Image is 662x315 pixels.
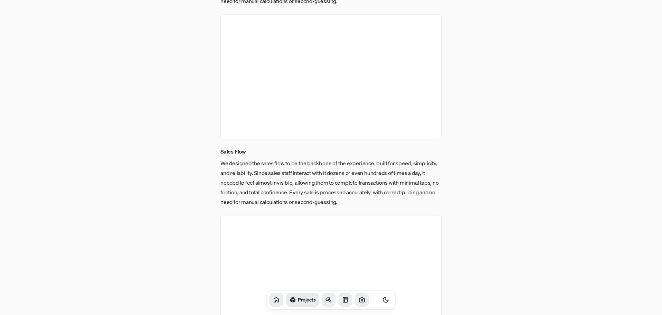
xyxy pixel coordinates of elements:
[286,293,319,307] a: Projects
[220,158,442,207] p: We designed the sales flow to be the backbone of the experience, built for speed, simplicity, and...
[298,296,316,303] h1: Projects
[220,147,442,156] h3: Sales Flow
[379,293,393,307] button: Toggle Theme
[220,14,442,139] img: Stone POS setup flow continuation screen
